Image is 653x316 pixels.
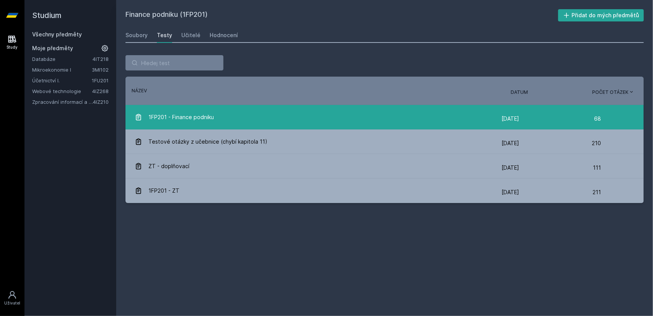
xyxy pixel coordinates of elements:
[594,111,601,126] span: 68
[32,87,92,95] a: Webové technologie
[502,115,519,122] span: [DATE]
[593,185,601,200] span: 211
[2,31,23,54] a: Study
[125,154,644,178] a: ZT - doplňovací [DATE] 111
[148,134,267,149] span: Testové otázky z učebnice (chybí kapitola 11)
[148,159,189,174] span: ZT - doplňovací
[157,28,172,43] a: Testy
[32,31,82,38] a: Všechny předměty
[32,77,92,84] a: Účetnictví I.
[181,31,200,39] div: Učitelé
[32,66,92,74] a: Mikroekonomie I
[502,140,519,146] span: [DATE]
[157,31,172,39] div: Testy
[7,44,18,50] div: Study
[32,44,73,52] span: Moje předměty
[592,89,635,96] button: Počet otázek
[210,28,238,43] a: Hodnocení
[125,105,644,129] a: 1FP201 - Finance podniku [DATE] 68
[93,99,109,105] a: 4IZ210
[32,98,93,106] a: Zpracování informací a znalostí
[502,164,519,171] span: [DATE]
[511,89,528,96] button: Datum
[502,189,519,195] span: [DATE]
[593,160,601,175] span: 111
[181,28,200,43] a: Učitelé
[92,88,109,94] a: 4IZ268
[4,300,20,306] div: Uživatel
[148,183,179,198] span: 1FP201 - ZT
[2,287,23,310] a: Uživatel
[93,56,109,62] a: 4IT218
[125,178,644,203] a: 1FP201 - ZT [DATE] 211
[558,9,644,21] button: Přidat do mých předmětů
[592,136,601,151] span: 210
[592,89,629,96] span: Počet otázek
[210,31,238,39] div: Hodnocení
[32,55,93,63] a: Databáze
[125,55,223,70] input: Hledej test
[132,87,147,94] button: Název
[125,9,558,21] h2: Finance podniku (1FP201)
[125,129,644,154] a: Testové otázky z učebnice (chybí kapitola 11) [DATE] 210
[92,67,109,73] a: 3MI102
[92,77,109,84] a: 1FU201
[148,110,214,125] span: 1FP201 - Finance podniku
[125,28,148,43] a: Soubory
[125,31,148,39] div: Soubory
